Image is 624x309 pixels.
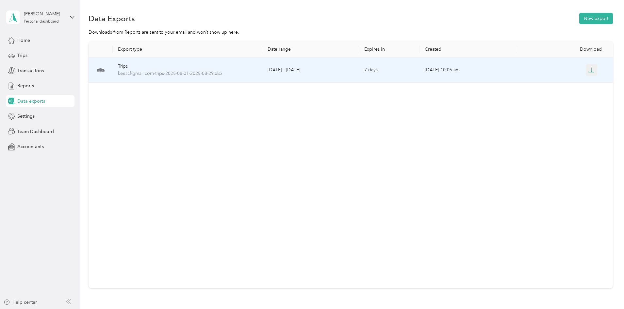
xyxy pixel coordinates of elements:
[17,128,54,135] span: Team Dashboard
[359,41,419,58] th: Expires in
[17,113,35,120] span: Settings
[419,58,516,83] td: [DATE] 10:05 am
[579,13,613,24] button: New export
[89,29,613,36] div: Downloads from Reports are sent to your email and won’t show up here.
[4,299,37,306] button: Help center
[17,98,45,105] span: Data exports
[587,272,624,309] iframe: Everlance-gr Chat Button Frame
[521,46,608,52] div: Download
[24,10,65,17] div: [PERSON_NAME]
[17,82,34,89] span: Reports
[17,67,44,74] span: Transactions
[118,63,257,70] div: Trips
[262,41,359,58] th: Date range
[89,15,135,22] h1: Data Exports
[359,58,419,83] td: 7 days
[118,70,257,77] span: keescf-gmail.com-trips-2025-08-01-2025-08-29.xlsx
[17,37,30,44] span: Home
[419,41,516,58] th: Created
[262,58,359,83] td: [DATE] - [DATE]
[17,143,44,150] span: Accountants
[24,20,59,24] div: Personal dashboard
[17,52,27,59] span: Trips
[113,41,262,58] th: Export type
